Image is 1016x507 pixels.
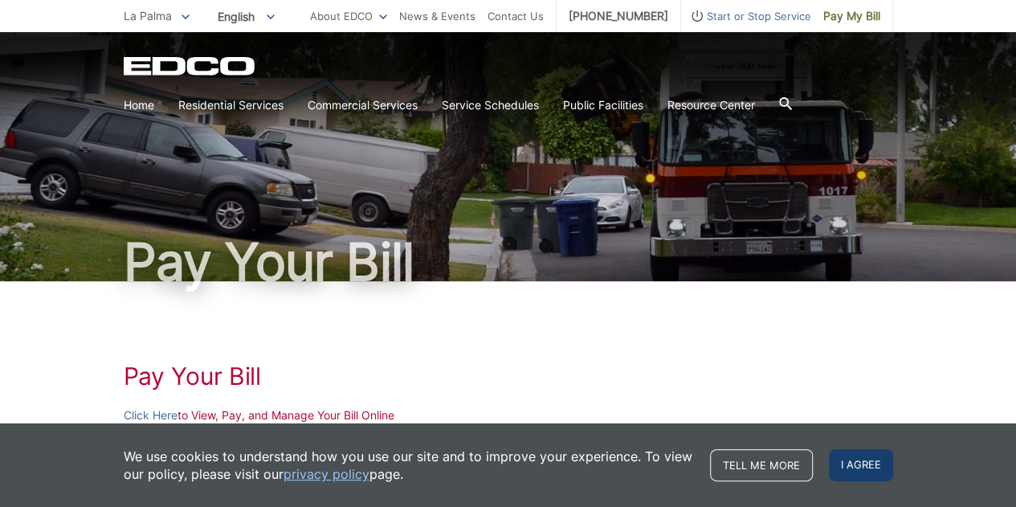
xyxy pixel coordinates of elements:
[124,362,893,390] h1: Pay Your Bill
[124,96,154,114] a: Home
[124,9,172,22] span: La Palma
[667,96,755,114] a: Resource Center
[442,96,539,114] a: Service Schedules
[710,449,813,481] a: Tell me more
[829,449,893,481] span: I agree
[124,448,694,483] p: We use cookies to understand how you use our site and to improve your experience. To view our pol...
[178,96,284,114] a: Residential Services
[284,465,369,483] a: privacy policy
[563,96,643,114] a: Public Facilities
[124,56,257,76] a: EDCD logo. Return to the homepage.
[488,7,544,25] a: Contact Us
[310,7,387,25] a: About EDCO
[124,236,893,288] h1: Pay Your Bill
[124,407,177,424] a: Click Here
[124,407,893,424] p: to View, Pay, and Manage Your Bill Online
[206,3,287,30] span: English
[399,7,475,25] a: News & Events
[823,7,880,25] span: Pay My Bill
[308,96,418,114] a: Commercial Services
